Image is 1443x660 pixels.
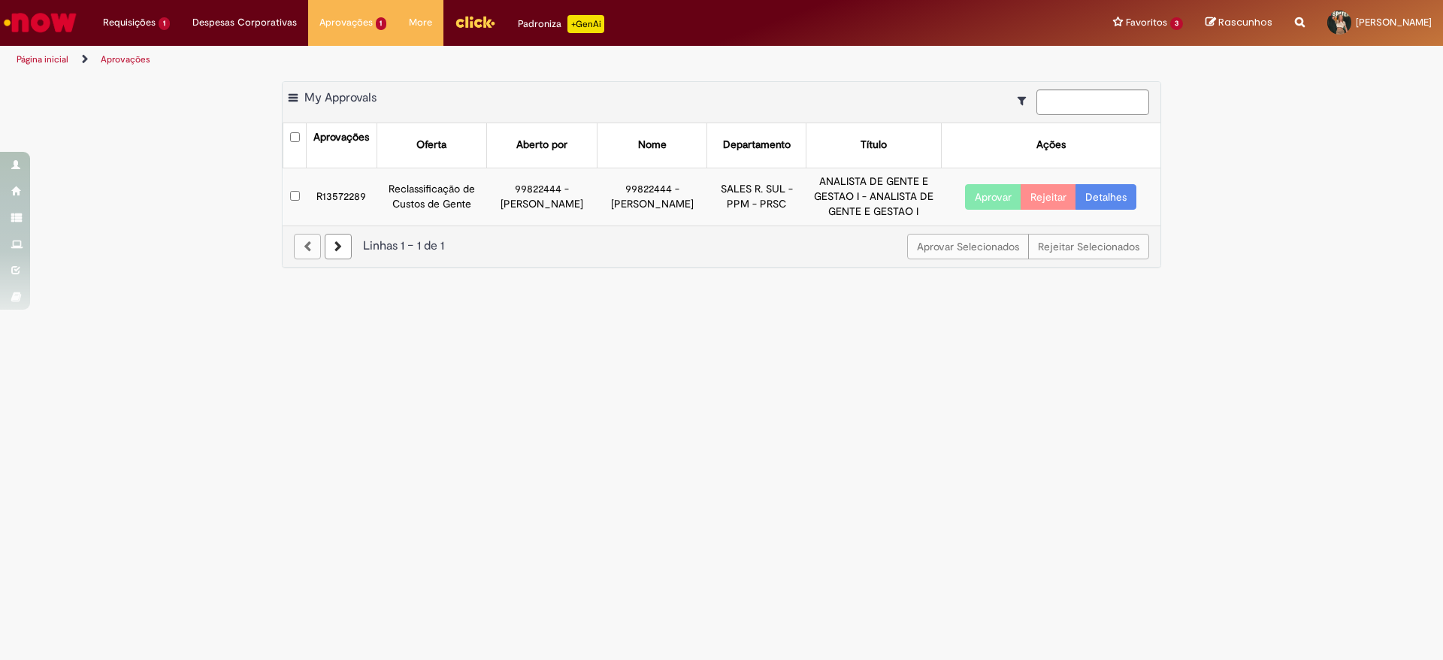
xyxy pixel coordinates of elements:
td: 99822444 - [PERSON_NAME] [486,168,597,225]
div: Nome [638,138,667,153]
span: Aprovações [319,15,373,30]
td: Reclassificação de Custos de Gente [377,168,486,225]
div: Ações [1036,138,1066,153]
span: [PERSON_NAME] [1356,16,1432,29]
span: 1 [159,17,170,30]
i: Mostrar filtros para: Suas Solicitações [1018,95,1033,106]
th: Aprovações [307,123,377,168]
span: Despesas Corporativas [192,15,297,30]
span: Rascunhos [1218,15,1272,29]
ul: Trilhas de página [11,46,951,74]
td: ANALISTA DE GENTE E GESTAO I - ANALISTA DE GENTE E GESTAO I [806,168,941,225]
div: Departamento [723,138,791,153]
span: 1 [376,17,387,30]
div: Aprovações [313,130,369,145]
div: Oferta [416,138,446,153]
a: Detalhes [1075,184,1136,210]
td: R13572289 [307,168,377,225]
span: 3 [1170,17,1183,30]
p: +GenAi [567,15,604,33]
a: Página inicial [17,53,68,65]
span: Favoritos [1126,15,1167,30]
div: Linhas 1 − 1 de 1 [294,238,1149,255]
span: My Approvals [304,90,377,105]
button: Rejeitar [1021,184,1076,210]
td: SALES R. SUL - PPM - PRSC [707,168,806,225]
span: Requisições [103,15,156,30]
span: More [409,15,432,30]
a: Aprovações [101,53,150,65]
div: Título [861,138,887,153]
div: Aberto por [516,138,567,153]
img: ServiceNow [2,8,79,38]
img: click_logo_yellow_360x200.png [455,11,495,33]
td: 99822444 - [PERSON_NAME] [597,168,707,225]
button: Aprovar [965,184,1021,210]
div: Padroniza [518,15,604,33]
a: Rascunhos [1206,16,1272,30]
